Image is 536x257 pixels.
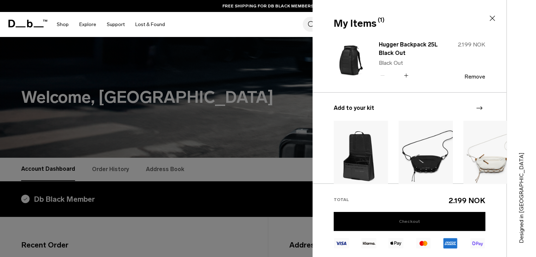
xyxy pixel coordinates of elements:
p: Black Out [379,59,441,67]
img: Hugger Organizer Black Out [334,121,388,189]
p: Designed in [GEOGRAPHIC_DATA] [517,138,526,243]
a: Support [107,12,125,37]
a: Explore [79,12,96,37]
h3: Add to your kit [334,104,485,112]
span: 2.199 NOK [449,196,485,205]
span: 2.199 NOK [458,41,485,48]
span: Total [334,197,349,202]
img: Roamer Pro Sling Bag 6L Oatmilk [463,121,518,189]
a: Checkout [334,212,485,231]
a: Shop [57,12,69,37]
div: Next slide [474,100,484,116]
img: Roamer Pro Sling Bag 6L Charcoal Grey [399,121,453,189]
nav: Main Navigation [51,12,170,37]
div: 3 / 20 [463,121,518,244]
div: 1 / 20 [334,121,388,244]
span: (1) [378,16,384,24]
a: FREE SHIPPING FOR DB BLACK MEMBERS [222,3,314,9]
div: My Items [334,16,484,31]
button: Remove [464,74,485,80]
a: Hugger Backpack 25L Black Out [379,40,441,57]
div: 2 / 20 [399,121,453,244]
a: Lost & Found [135,12,165,37]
